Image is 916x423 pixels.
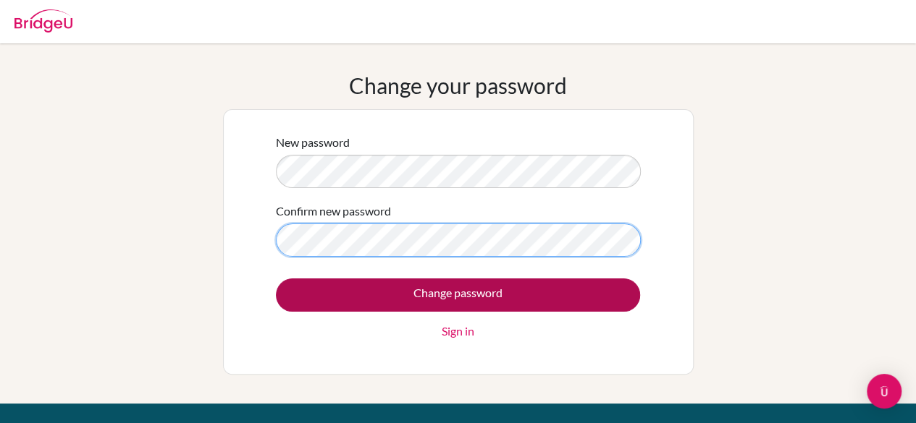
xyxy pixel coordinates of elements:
[276,278,640,312] input: Change password
[14,9,72,33] img: Bridge-U
[276,134,350,151] label: New password
[442,322,474,340] a: Sign in
[276,202,391,220] label: Confirm new password
[349,72,567,98] h1: Change your password
[867,374,902,409] div: Open Intercom Messenger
